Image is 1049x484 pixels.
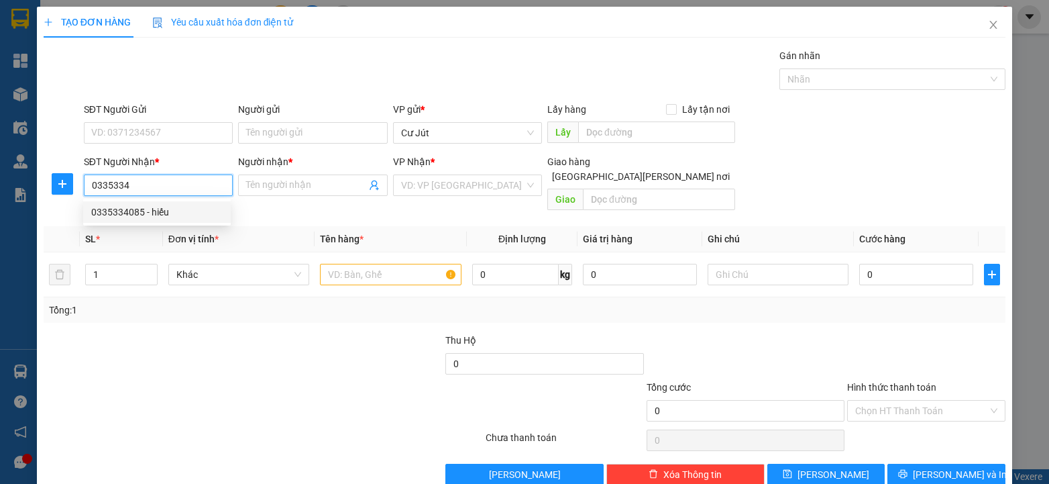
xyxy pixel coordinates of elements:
div: Người nhận [238,154,387,169]
div: Chưa thanh toán [484,430,645,454]
span: Định lượng [498,234,546,244]
span: Gửi: [11,13,32,27]
div: VP gửi [393,102,542,117]
span: Yêu cầu xuất hóa đơn điện tử [152,17,294,28]
span: Giao [547,189,583,210]
div: [PERSON_NAME] [87,44,247,60]
div: Người gửi [238,102,387,117]
span: TC: [87,86,105,100]
div: 0335334085 - hiếu [91,205,223,220]
div: 0907616947 [87,60,247,79]
span: [GEOGRAPHIC_DATA][PERSON_NAME] nơi [547,169,735,184]
div: Dãy 4-B15 bến xe [GEOGRAPHIC_DATA] [87,11,247,44]
span: Lấy tận nơi [677,102,735,117]
span: [PERSON_NAME] và In [913,467,1007,482]
span: delete [649,469,658,480]
span: 133 NG [PERSON_NAME]-F2-Q8 [87,79,247,149]
button: plus [52,173,73,195]
div: Cư Jút [11,11,78,28]
span: Cư Jút [401,123,534,143]
span: Cước hàng [859,234,905,244]
div: Tổng: 1 [49,303,406,318]
button: delete [49,264,70,285]
label: Hình thức thanh toán [847,382,936,393]
th: Ghi chú [702,226,854,252]
span: SL [85,234,96,244]
input: Dọc đường [583,189,735,210]
button: plus [984,264,1000,285]
span: user-add [369,180,380,191]
input: Dọc đường [578,122,735,143]
span: TẠO ĐƠN HÀNG [44,17,131,28]
span: plus [985,269,999,280]
span: plus [44,17,53,27]
span: save [783,469,792,480]
span: Giá trị hàng [583,234,632,244]
span: Tên hàng [320,234,364,244]
span: close [988,19,999,30]
span: Tổng cước [647,382,691,393]
span: Lấy [547,122,578,143]
span: printer [898,469,907,480]
span: plus [52,179,72,189]
label: Gán nhãn [779,50,820,61]
input: Ghi Chú [708,264,849,285]
span: Nhận: [87,13,119,27]
span: kg [559,264,572,285]
span: Lấy hàng [547,104,586,115]
button: Close [975,7,1012,44]
div: SĐT Người Nhận [84,154,233,169]
div: SĐT Người Gửi [84,102,233,117]
span: Giao hàng [547,156,590,167]
span: Xóa Thông tin [663,467,722,482]
span: [PERSON_NAME] [489,467,561,482]
span: Đơn vị tính [168,234,219,244]
span: Thu Hộ [445,335,476,346]
input: 0 [583,264,697,285]
input: VD: Bàn, Ghế [320,264,461,285]
img: icon [152,17,163,28]
span: Khác [176,264,302,285]
span: [PERSON_NAME] [797,467,869,482]
span: VP Nhận [393,156,431,167]
div: 0335334085 - hiếu [83,201,231,223]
